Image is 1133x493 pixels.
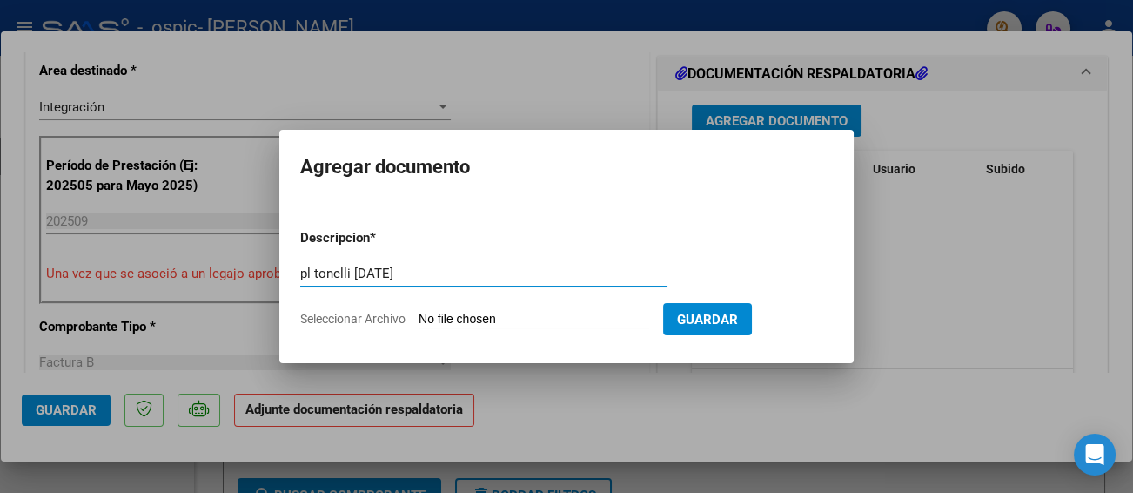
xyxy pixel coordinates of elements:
span: Guardar [677,312,738,328]
span: Seleccionar Archivo [300,312,406,326]
h2: Agregar documento [300,151,833,184]
div: Open Intercom Messenger [1074,434,1116,476]
p: Descripcion [300,228,460,248]
button: Guardar [663,303,752,335]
